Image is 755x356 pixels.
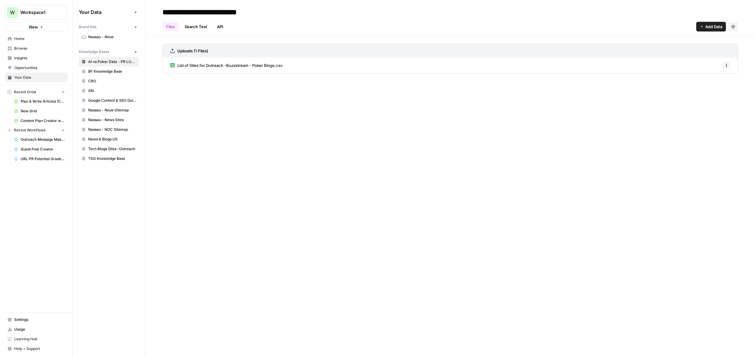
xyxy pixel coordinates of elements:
span: Your Data [14,75,65,80]
span: Outreach Message Maker - PR Campaigns [21,137,65,142]
a: Nassau - Neue Sitemap [79,105,139,115]
a: BF Knowledge Base [79,67,139,76]
span: New [29,24,38,30]
span: Workspace1 [20,9,57,15]
span: Knowledge Bases [79,49,109,54]
button: Help + Support [5,344,68,354]
a: API [213,22,227,31]
button: Workspace: Workspace1 [5,5,68,20]
a: GN [79,86,139,96]
a: Insights [5,53,68,63]
span: News & Blogs US [88,137,136,142]
a: Learning Hub [5,334,68,344]
span: Usage [14,327,65,332]
a: Content Plan Creator with Brand Kit (COM Test) Grid [11,116,68,126]
span: W [10,9,15,16]
button: Add Data [696,22,726,31]
span: BF Knowledge Base [88,69,136,74]
a: Usage [5,325,68,334]
span: Google Content & SEO Guidelines [88,98,136,103]
button: New [5,22,68,31]
span: GN [88,88,136,94]
a: News & Blogs US [79,134,139,144]
span: Brand Kits [79,24,96,30]
a: Nassau - News Sites [79,115,139,125]
span: Nassau - News Sites [88,117,136,123]
span: Tech Blogs Sites -Outreach [88,146,136,152]
a: AI vs Poker Data - PR LUSPS [79,57,139,67]
h3: Uploads (1 Files) [177,48,208,54]
a: CRO [79,76,139,86]
button: Recent Workflows [5,126,68,135]
a: Uploads (1 Files) [170,44,208,58]
a: Your Data [5,73,68,82]
span: Nassau - NOC Sitemap [88,127,136,132]
a: Files [162,22,179,31]
span: Browse [14,46,65,51]
a: Opportunities [5,63,68,73]
span: Help + Support [14,346,65,351]
span: TSG Knowledge Base [88,156,136,161]
a: Google Content & SEO Guidelines [79,96,139,105]
span: New Grid [21,108,65,114]
a: Nassau - Neue [79,32,139,42]
span: Opportunities [14,65,65,71]
span: Add Data [705,24,722,30]
a: Tech Blogs Sites -Outreach [79,144,139,154]
span: Nassau - Neue Sitemap [88,107,136,113]
a: Nassau - NOC Sitemap [79,125,139,134]
a: Guest Post Creator [11,144,68,154]
span: Recent Grids [14,89,36,95]
a: URL PR Potential Grader (Beta) [11,154,68,164]
a: Plan & Write Articles (COM) [11,97,68,106]
a: Home [5,34,68,44]
span: URL PR Potential Grader (Beta) [21,156,65,162]
span: Recent Workflows [14,127,45,133]
span: Insights [14,55,65,61]
span: Home [14,36,65,41]
a: Settings [5,315,68,325]
span: Guest Post Creator [21,147,65,152]
span: List of Sites for Outreach -Buzzstream - Poker Blogs.csv [177,62,282,68]
a: List of Sites for Outreach -Buzzstream - Poker Blogs.csv [170,58,282,73]
span: Your Data [79,8,132,16]
a: New Grid [11,106,68,116]
span: Plan & Write Articles (COM) [21,99,65,104]
span: AI vs Poker Data - PR LUSPS [88,59,136,64]
span: Settings [14,317,65,322]
button: Recent Grids [5,87,68,97]
a: Search Test [181,22,211,31]
a: TSG Knowledge Base [79,154,139,163]
a: Browse [5,44,68,53]
span: CRO [88,78,136,84]
span: Content Plan Creator with Brand Kit (COM Test) Grid [21,118,65,124]
span: Nassau - Neue [88,34,136,40]
span: Learning Hub [14,336,65,342]
a: Outreach Message Maker - PR Campaigns [11,135,68,144]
